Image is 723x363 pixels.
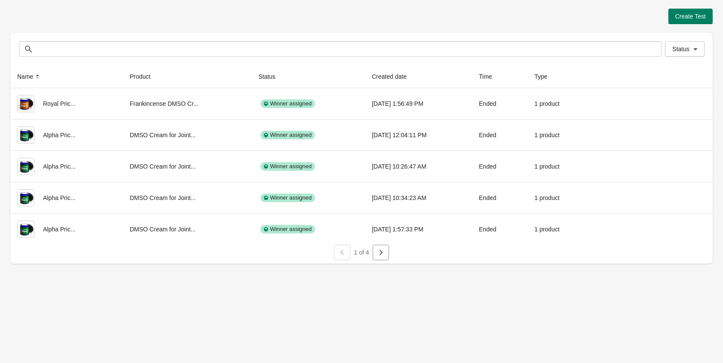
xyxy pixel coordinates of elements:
[126,69,162,84] button: Product
[260,99,315,108] div: Winner assigned
[14,69,45,84] button: Name
[668,9,713,24] button: Create Test
[130,126,244,144] div: DMSO Cream for Joint...
[130,221,244,238] div: DMSO Cream for Joint...
[479,126,521,144] div: Ended
[17,221,116,238] div: Alpha Pric...
[17,126,116,144] div: Alpha Pric...
[130,189,244,206] div: DMSO Cream for Joint...
[130,95,244,112] div: Frankincense DMSO Cr...
[672,46,689,52] span: Status
[372,221,465,238] div: [DATE] 1:57:33 PM
[535,95,581,112] div: 1 product
[17,158,116,175] div: Alpha Pric...
[17,189,116,206] div: Alpha Pric...
[675,13,706,20] span: Create Test
[130,158,244,175] div: DMSO Cream for Joint...
[372,158,465,175] div: [DATE] 10:26:47 AM
[479,95,521,112] div: Ended
[531,69,559,84] button: Type
[354,249,369,256] span: 1 of 4
[372,95,465,112] div: [DATE] 1:56:49 PM
[479,221,521,238] div: Ended
[535,158,581,175] div: 1 product
[17,95,116,112] div: Royal Pric...
[535,221,581,238] div: 1 product
[479,158,521,175] div: Ended
[255,69,287,84] button: Status
[476,69,504,84] button: Time
[372,189,465,206] div: [DATE] 10:34:23 AM
[372,126,465,144] div: [DATE] 12:04:11 PM
[665,41,704,57] button: Status
[479,189,521,206] div: Ended
[535,189,581,206] div: 1 product
[260,194,315,202] div: Winner assigned
[260,225,315,234] div: Winner assigned
[368,69,419,84] button: Created date
[535,126,581,144] div: 1 product
[260,162,315,171] div: Winner assigned
[260,131,315,139] div: Winner assigned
